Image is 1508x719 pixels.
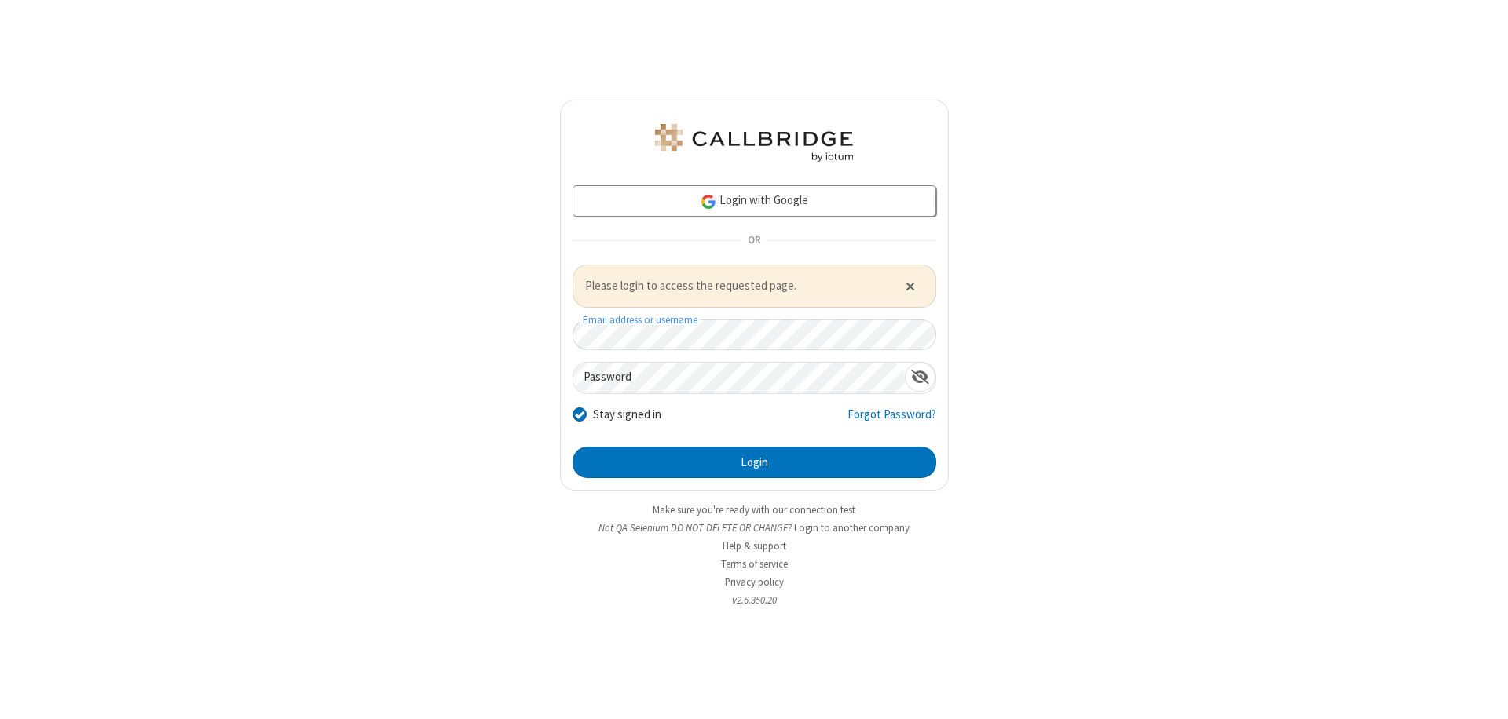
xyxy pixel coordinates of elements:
[721,557,788,571] a: Terms of service
[847,406,936,436] a: Forgot Password?
[573,363,905,393] input: Password
[723,539,786,553] a: Help & support
[573,319,936,350] input: Email address or username
[585,277,886,295] span: Please login to access the requested page.
[897,274,923,297] button: Close alert
[652,124,856,162] img: QA Selenium DO NOT DELETE OR CHANGE
[560,520,949,535] li: Not QA Selenium DO NOT DELETE OR CHANGE?
[725,575,784,589] a: Privacy policy
[700,193,717,210] img: google-icon.png
[593,406,661,424] label: Stay signed in
[573,185,936,217] a: Login with Google
[794,520,910,535] button: Login to another company
[560,593,949,608] li: v2.6.350.20
[573,447,936,478] button: Login
[741,230,767,252] span: OR
[653,503,855,516] a: Make sure you're ready with our connection test
[905,363,935,392] div: Show password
